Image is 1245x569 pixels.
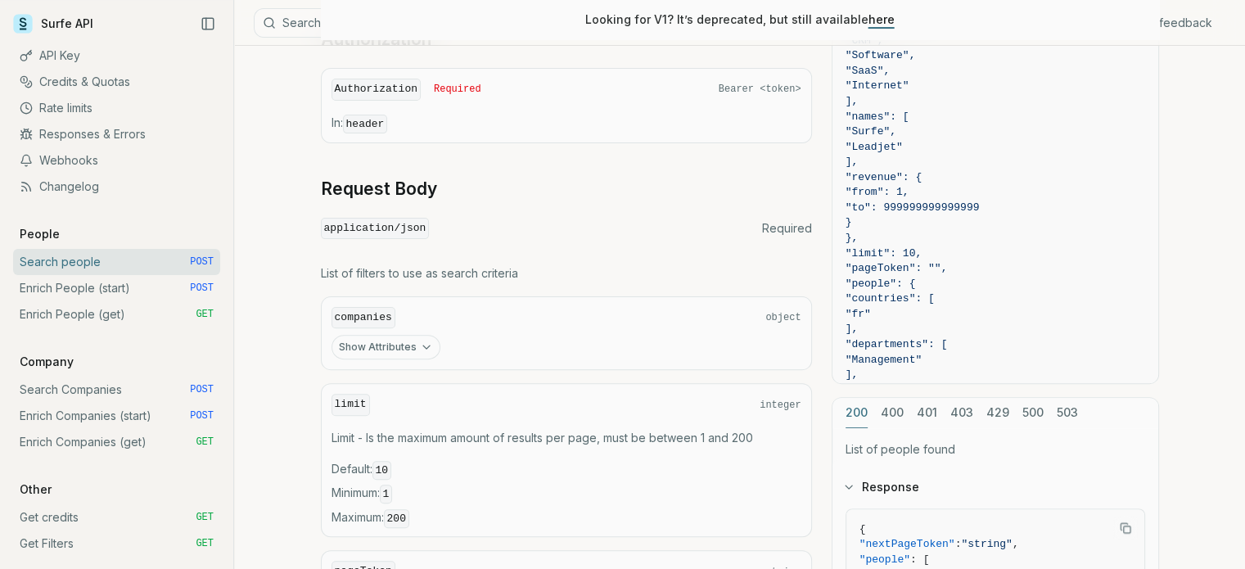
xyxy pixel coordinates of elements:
[846,338,948,350] span: "departments": [
[846,308,871,320] span: "fr"
[846,441,1145,458] p: List of people found
[380,485,393,504] code: 1
[1022,398,1044,428] button: 500
[961,538,1012,550] span: "string"
[196,308,214,321] span: GET
[372,461,392,480] code: 10
[955,538,962,550] span: :
[881,398,904,428] button: 400
[343,115,388,133] code: header
[765,311,801,324] span: object
[846,323,859,335] span: ],
[13,275,220,301] a: Enrich People (start) POST
[950,398,973,428] button: 403
[846,278,916,290] span: "people": {
[13,354,80,370] p: Company
[13,249,220,275] a: Search people POST
[196,511,214,524] span: GET
[254,8,663,38] button: SearchCtrlK
[434,83,481,96] span: Required
[762,220,812,237] span: Required
[719,83,801,96] span: Bearer <token>
[332,394,370,416] code: limit
[321,265,812,282] p: List of filters to use as search criteria
[859,523,866,535] span: {
[846,34,884,47] span: "CRM",
[1113,516,1138,540] button: Copy Text
[13,69,220,95] a: Credits & Quotas
[332,430,801,446] p: Limit - Is the maximum amount of results per page, must be between 1 and 200
[13,226,66,242] p: People
[846,262,948,274] span: "pageToken": "",
[13,403,220,429] a: Enrich Companies (start) POST
[846,125,896,138] span: "Surfe",
[585,11,895,28] p: Looking for V1? It’s deprecated, but still available
[1013,538,1019,550] span: ,
[13,121,220,147] a: Responses & Errors
[13,377,220,403] a: Search Companies POST
[190,409,214,422] span: POST
[760,399,801,412] span: integer
[13,481,58,498] p: Other
[846,156,859,168] span: ],
[332,509,801,527] span: Maximum :
[13,95,220,121] a: Rate limits
[832,466,1158,508] button: Response
[859,553,910,566] span: "people"
[846,111,909,123] span: "names": [
[846,49,916,61] span: "Software",
[332,307,395,329] code: companies
[846,232,859,244] span: },
[196,11,220,36] button: Collapse Sidebar
[332,79,421,101] code: Authorization
[846,186,909,198] span: "from": 1,
[910,553,929,566] span: : [
[332,485,801,503] span: Minimum :
[846,354,922,366] span: "Management"
[1131,15,1212,31] a: Give feedback
[846,216,852,228] span: }
[13,504,220,531] a: Get credits GET
[332,115,801,133] p: In:
[332,335,440,359] button: Show Attributes
[846,95,859,107] span: ],
[190,255,214,269] span: POST
[13,429,220,455] a: Enrich Companies (get) GET
[846,65,891,77] span: "SaaS",
[190,282,214,295] span: POST
[986,398,1009,428] button: 429
[868,12,895,26] a: here
[846,171,922,183] span: "revenue": {
[917,398,937,428] button: 401
[846,368,859,381] span: ],
[384,509,409,528] code: 200
[13,43,220,69] a: API Key
[13,531,220,557] a: Get Filters GET
[846,79,909,92] span: "Internet"
[13,11,93,36] a: Surfe API
[321,178,437,201] a: Request Body
[196,436,214,449] span: GET
[332,461,801,479] span: Default :
[846,292,935,305] span: "countries": [
[321,218,430,240] code: application/json
[13,301,220,327] a: Enrich People (get) GET
[846,201,980,214] span: "to": 999999999999999
[190,383,214,396] span: POST
[859,538,955,550] span: "nextPageToken"
[196,537,214,550] span: GET
[1057,398,1078,428] button: 503
[13,174,220,200] a: Changelog
[846,141,903,153] span: "Leadjet"
[13,147,220,174] a: Webhooks
[846,247,922,260] span: "limit": 10,
[846,398,868,428] button: 200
